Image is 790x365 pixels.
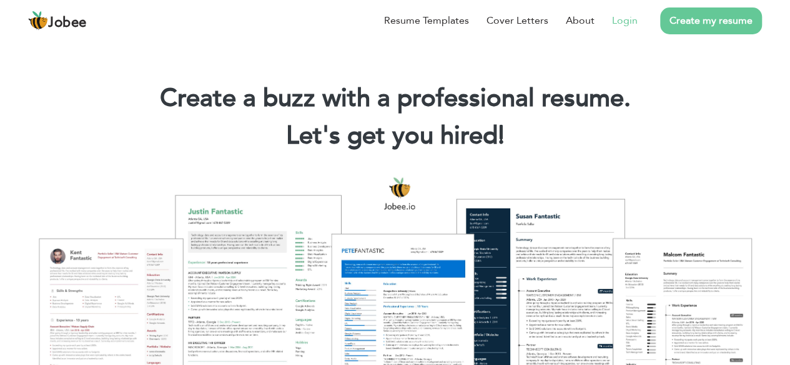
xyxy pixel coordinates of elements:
[612,13,638,28] a: Login
[28,11,48,31] img: jobee.io
[19,120,771,152] h2: Let's
[660,7,762,34] a: Create my resume
[347,119,505,153] span: get you hired!
[498,119,504,153] span: |
[384,13,469,28] a: Resume Templates
[48,16,87,30] span: Jobee
[28,11,87,31] a: Jobee
[486,13,548,28] a: Cover Letters
[19,82,771,115] h1: Create a buzz with a professional resume.
[566,13,595,28] a: About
